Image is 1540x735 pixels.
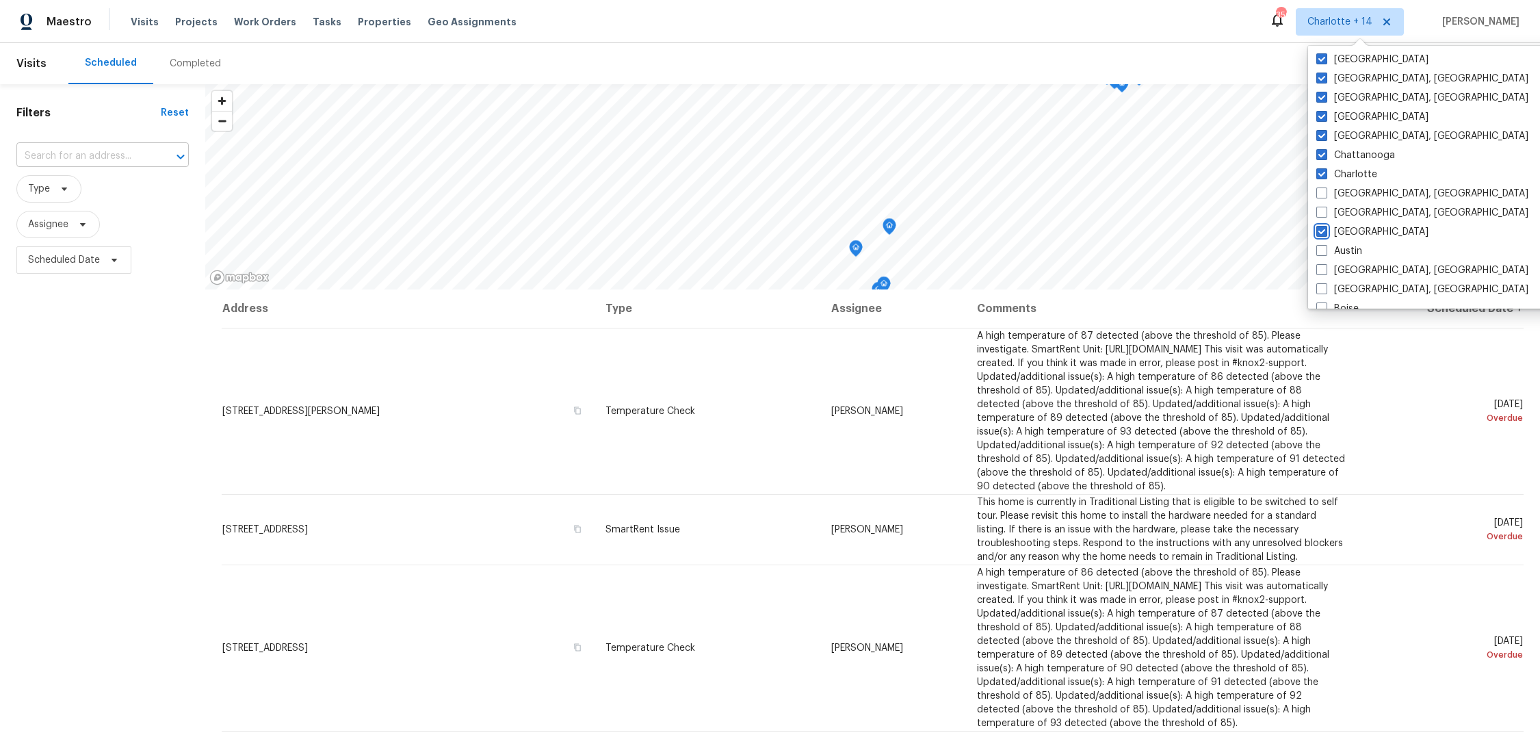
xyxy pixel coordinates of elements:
span: [DATE] [1368,636,1523,662]
label: [GEOGRAPHIC_DATA] [1316,225,1428,239]
label: [GEOGRAPHIC_DATA], [GEOGRAPHIC_DATA] [1316,91,1528,105]
label: Boise [1316,302,1359,315]
th: Comments [966,289,1357,328]
div: Map marker [872,282,885,303]
label: [GEOGRAPHIC_DATA], [GEOGRAPHIC_DATA] [1316,263,1528,277]
span: [PERSON_NAME] [831,643,903,653]
div: Map marker [883,218,896,240]
span: Visits [131,15,159,29]
span: [DATE] [1368,400,1523,425]
div: Map marker [1115,76,1129,97]
span: Temperature Check [605,407,695,416]
span: [DATE] [1368,518,1523,543]
span: Charlotte + 14 [1307,15,1372,29]
div: Overdue [1368,648,1523,662]
span: [PERSON_NAME] [1437,15,1519,29]
div: Map marker [877,276,891,298]
span: [STREET_ADDRESS] [222,643,308,653]
div: Overdue [1368,530,1523,543]
span: Scheduled Date [28,253,100,267]
label: [GEOGRAPHIC_DATA], [GEOGRAPHIC_DATA] [1316,72,1528,86]
th: Type [595,289,820,328]
span: Projects [175,15,218,29]
span: This home is currently in Traditional Listing that is eligible to be switched to self tour. Pleas... [977,498,1343,562]
span: Type [28,182,50,196]
span: Geo Assignments [428,15,517,29]
label: Austin [1316,244,1362,258]
div: Overdue [1368,411,1523,425]
label: [GEOGRAPHIC_DATA], [GEOGRAPHIC_DATA] [1316,187,1528,201]
span: Tasks [313,17,341,27]
div: 356 [1276,8,1285,22]
label: [GEOGRAPHIC_DATA] [1316,110,1428,124]
span: Work Orders [234,15,296,29]
div: Completed [170,57,221,70]
button: Zoom out [212,111,232,131]
a: Mapbox homepage [209,270,270,285]
label: Chattanooga [1316,149,1395,162]
canvas: Map [205,84,1530,289]
label: [GEOGRAPHIC_DATA], [GEOGRAPHIC_DATA] [1316,129,1528,143]
div: Reset [161,106,189,120]
label: Charlotte [1316,168,1377,181]
button: Copy Address [571,404,584,417]
button: Copy Address [571,641,584,654]
span: [STREET_ADDRESS] [222,525,308,534]
span: Maestro [47,15,92,29]
div: Scheduled [85,56,137,70]
th: Address [222,289,595,328]
th: Scheduled Date ↑ [1357,289,1524,328]
span: [PERSON_NAME] [831,407,903,416]
span: Temperature Check [605,643,695,653]
span: A high temperature of 86 detected (above the threshold of 85). Please investigate. SmartRent Unit... [977,568,1329,728]
input: Search for an address... [16,146,151,167]
span: [STREET_ADDRESS][PERSON_NAME] [222,407,380,416]
span: A high temperature of 87 detected (above the threshold of 85). Please investigate. SmartRent Unit... [977,331,1345,491]
label: [GEOGRAPHIC_DATA], [GEOGRAPHIC_DATA] [1316,283,1528,296]
span: SmartRent Issue [605,525,680,534]
span: Visits [16,49,47,79]
button: Copy Address [571,523,584,535]
button: Open [171,147,190,166]
label: [GEOGRAPHIC_DATA] [1316,53,1428,66]
button: Zoom in [212,91,232,111]
span: Properties [358,15,411,29]
div: Map marker [849,240,863,261]
th: Assignee [820,289,966,328]
label: [GEOGRAPHIC_DATA], [GEOGRAPHIC_DATA] [1316,206,1528,220]
span: Assignee [28,218,68,231]
span: [PERSON_NAME] [831,525,903,534]
h1: Filters [16,106,161,120]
